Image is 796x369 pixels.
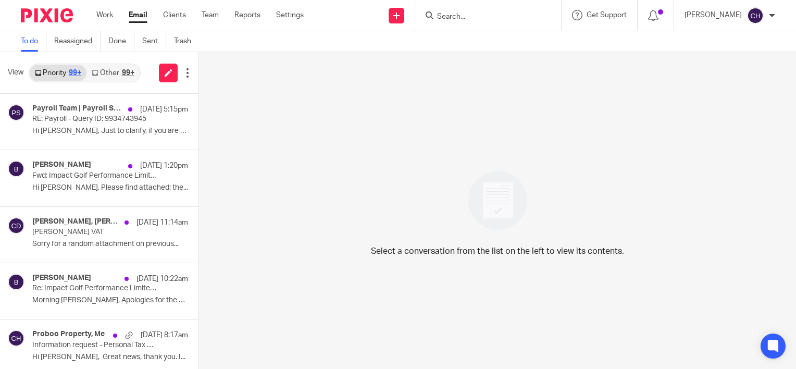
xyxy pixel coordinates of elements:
[140,104,188,115] p: [DATE] 5:15pm
[436,13,530,22] input: Search
[276,10,304,20] a: Settings
[8,217,24,234] img: svg%3E
[32,183,188,192] p: Hi [PERSON_NAME], Please find attached: the...
[32,228,157,237] p: [PERSON_NAME] VAT
[21,8,73,22] img: Pixie
[32,284,157,293] p: Re: Impact Golf Performance Limited - Onboarding
[32,217,119,226] h4: [PERSON_NAME], [PERSON_NAME]
[96,10,113,20] a: Work
[371,245,624,257] p: Select a conversation from the list on the left to view its contents.
[32,104,123,113] h4: Payroll Team | Payroll Sorted
[32,296,188,305] p: Morning [PERSON_NAME], Apologies for the delay in...
[32,115,157,124] p: RE: Payroll - Query ID: 9934743945
[747,7,764,24] img: svg%3E
[8,274,24,290] img: svg%3E
[141,330,188,340] p: [DATE] 8:17am
[174,31,199,52] a: Trash
[140,161,188,171] p: [DATE] 1:20pm
[21,31,46,52] a: To do
[122,69,134,77] div: 99+
[32,341,157,350] p: Information request - Personal Tax Return
[234,10,260,20] a: Reports
[32,274,91,282] h4: [PERSON_NAME]
[86,65,139,81] a: Other99+
[8,330,24,347] img: svg%3E
[32,127,188,136] p: Hi [PERSON_NAME], Just to clarify, if you are planning...
[54,31,101,52] a: Reassigned
[32,161,91,169] h4: [PERSON_NAME]
[685,10,742,20] p: [PERSON_NAME]
[142,31,166,52] a: Sent
[136,217,188,228] p: [DATE] 11:14am
[8,67,23,78] span: View
[163,10,186,20] a: Clients
[32,330,105,339] h4: Proboo Property, Me
[32,240,188,249] p: Sorry for a random attachment on previous...
[32,353,188,362] p: Hi [PERSON_NAME], Great news, thank you. I...
[587,11,627,19] span: Get Support
[202,10,219,20] a: Team
[8,104,24,121] img: svg%3E
[129,10,147,20] a: Email
[32,171,157,180] p: Fwd: Impact Golf Performance Limited: accounts for the year ended [DATE]
[462,164,534,237] img: image
[69,69,81,77] div: 99+
[136,274,188,284] p: [DATE] 10:22am
[108,31,134,52] a: Done
[30,65,86,81] a: Priority99+
[8,161,24,177] img: svg%3E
